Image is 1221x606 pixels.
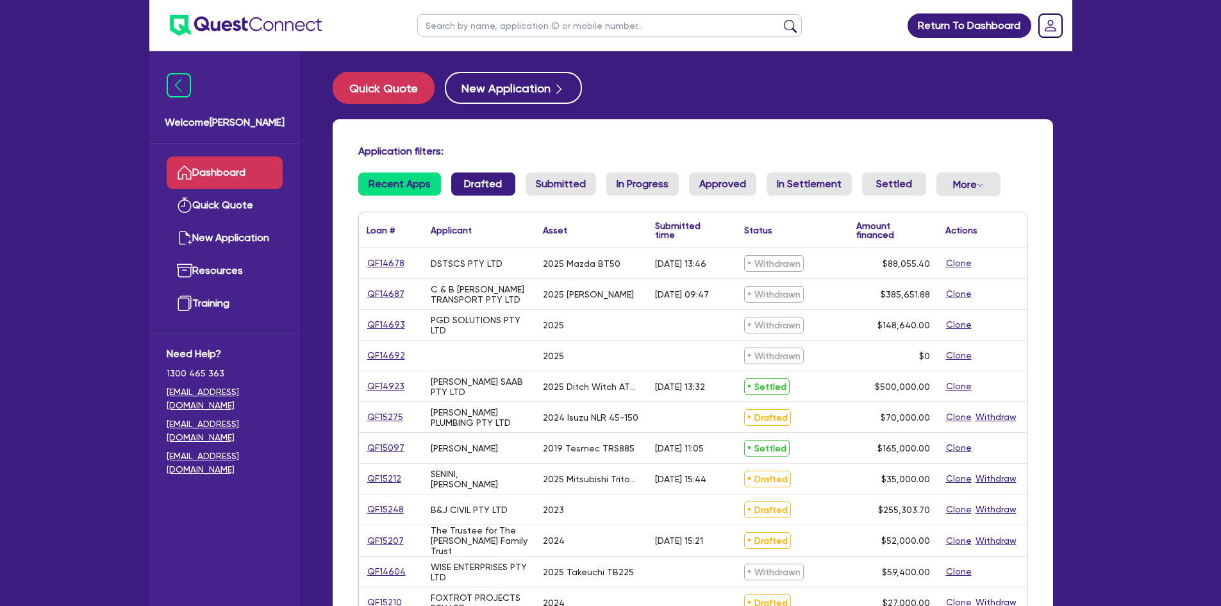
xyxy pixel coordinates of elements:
span: Drafted [744,471,791,487]
a: Submitted [526,173,596,196]
div: B&J CIVIL PTY LTD [431,505,508,515]
div: 2024 Isuzu NLR 45-150 [543,412,638,423]
a: [EMAIL_ADDRESS][DOMAIN_NAME] [167,450,283,476]
img: quick-quote [177,198,192,213]
span: $0 [919,351,930,361]
div: 2023 [543,505,564,515]
a: Training [167,287,283,320]
a: QF15097 [367,441,405,455]
button: Clone [945,534,972,548]
div: Loan # [367,226,395,235]
span: $88,055.40 [883,258,930,269]
a: QF14604 [367,564,406,579]
span: $59,400.00 [882,567,930,577]
div: Amount financed [856,221,930,239]
div: Asset [543,226,567,235]
img: quest-connect-logo-blue [170,15,322,36]
div: [PERSON_NAME] [431,443,498,453]
div: [DATE] 11:05 [655,443,704,453]
div: PGD SOLUTIONS PTY LTD [431,315,527,335]
div: 2019 Tesmec TRS885 [543,443,635,453]
div: 2025 Takeuchi TB225 [543,567,634,577]
a: QF14692 [367,348,406,363]
div: [DATE] 15:44 [655,474,706,484]
img: new-application [177,230,192,246]
span: Withdrawn [744,255,804,272]
div: 2024 [543,535,565,546]
div: [PERSON_NAME] PLUMBING PTY LTD [431,407,527,428]
span: 1300 465 363 [167,367,283,380]
a: Drafted [451,173,515,196]
a: Quick Quote [333,72,445,104]
a: QF15248 [367,502,404,517]
span: $255,303.70 [878,505,930,515]
a: QF14693 [367,317,406,332]
a: Dashboard [167,156,283,189]
button: Dropdown toggle [936,173,1001,196]
div: Applicant [431,226,472,235]
span: Withdrawn [744,286,804,303]
span: Drafted [744,532,791,549]
img: training [177,296,192,311]
a: QF14923 [367,379,405,394]
div: [DATE] 13:32 [655,382,705,392]
span: Settled [744,378,790,395]
span: $52,000.00 [881,535,930,546]
a: In Settlement [767,173,852,196]
div: Actions [945,226,977,235]
button: Clone [945,379,972,394]
a: QF15207 [367,534,404,548]
img: icon-menu-close [167,73,191,97]
div: C & B [PERSON_NAME] TRANSPORT PTY LTD [431,284,527,305]
div: [DATE] 13:46 [655,258,706,269]
span: $35,000.00 [881,474,930,484]
div: Submitted time [655,221,717,239]
span: Withdrawn [744,564,804,580]
div: [DATE] 15:21 [655,535,703,546]
a: Recent Apps [358,173,441,196]
button: Clone [945,564,972,579]
button: Quick Quote [333,72,435,104]
span: Withdrawn [744,317,804,333]
h4: Application filters: [358,145,1027,157]
div: The Trustee for The [PERSON_NAME] Family Trust [431,525,527,556]
div: 2025 Mazda BT50 [543,258,620,269]
button: Clone [945,287,972,301]
div: Status [744,226,772,235]
div: SENINI, [PERSON_NAME] [431,469,527,489]
button: Clone [945,441,972,455]
a: Resources [167,255,283,287]
div: 2025 [543,351,564,361]
a: QF15275 [367,410,404,425]
div: [DATE] 09:47 [655,289,709,299]
a: Quick Quote [167,189,283,222]
button: New Application [445,72,582,104]
span: $70,000.00 [881,412,930,423]
a: QF15212 [367,471,402,486]
a: QF14687 [367,287,405,301]
a: [EMAIL_ADDRESS][DOMAIN_NAME] [167,385,283,412]
span: Drafted [744,501,791,518]
span: $385,651.88 [881,289,930,299]
a: Approved [689,173,756,196]
button: Withdraw [975,534,1017,548]
button: Withdraw [975,471,1017,486]
span: $148,640.00 [877,320,930,330]
input: Search by name, application ID or mobile number... [417,14,802,37]
span: Need Help? [167,346,283,362]
a: In Progress [606,173,679,196]
div: DSTSCS PTY LTD [431,258,503,269]
button: Clone [945,348,972,363]
span: Drafted [744,409,791,426]
img: resources [177,263,192,278]
button: Clone [945,256,972,271]
div: 2025 [543,320,564,330]
div: 2025 [PERSON_NAME] [543,289,634,299]
a: Settled [862,173,926,196]
div: WISE ENTERPRISES PTY LTD [431,562,527,582]
span: Withdrawn [744,348,804,364]
span: $165,000.00 [877,443,930,453]
div: 2025 Ditch Witch AT32 [543,382,640,392]
button: Withdraw [975,410,1017,425]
